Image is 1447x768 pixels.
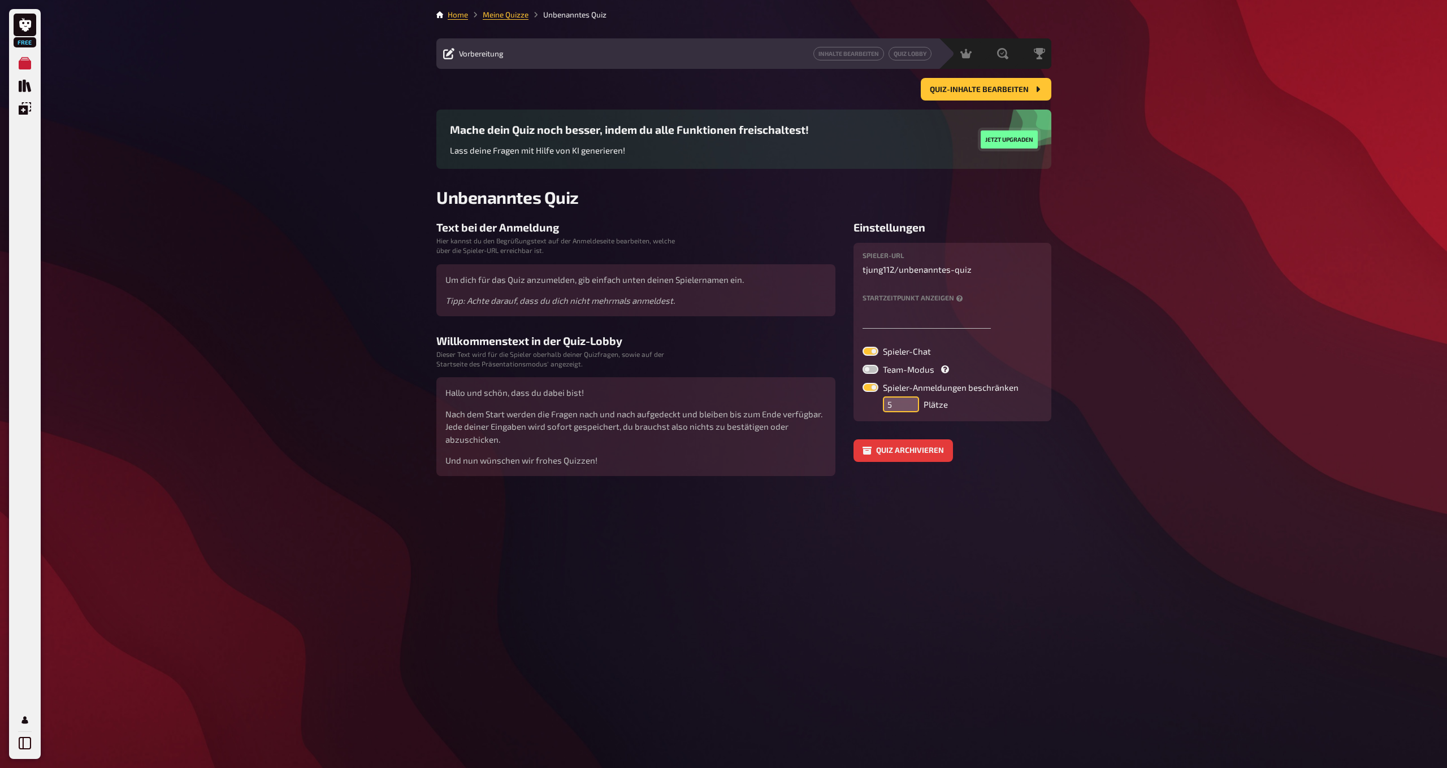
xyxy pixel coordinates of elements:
li: Meine Quizze [468,9,528,20]
h3: Mache dein Quiz noch besser, indem du alle Funktionen freischaltest! [450,123,809,136]
a: Einblendungen [14,97,36,120]
button: Inhalte Bearbeiten [813,47,884,60]
p: Um dich für das Quiz anzumelden, gib einfach unten deinen Spielernamen ein. [445,273,826,286]
i: Tipp: Achte darauf, dass du dich nicht mehrmals anmeldest. [445,295,675,306]
a: Home [448,10,468,19]
label: Spieler-URL [863,252,1042,259]
div: Plätze [883,396,948,412]
button: Jetzt upgraden [981,130,1038,149]
h3: Einstellungen [854,221,1051,234]
span: Quiz-Inhalte bearbeiten [930,86,1029,94]
a: Quiz Sammlung [14,75,36,97]
span: Vorbereitung [459,49,504,58]
button: Quiz-Inhalte bearbeiten [921,78,1051,101]
a: Profil [14,709,36,731]
small: Dieser Text wird für die Spieler oberhalb deiner Quizfragen, sowie auf der Startseite des Präsent... [436,350,676,369]
span: Unbenanntes Quiz [436,187,579,207]
label: Spieler-Anmeldungen beschränken [863,383,1042,392]
h3: Text bei der Anmeldung [436,221,835,234]
span: unbenanntes-quiz [899,263,972,276]
small: Hier kannst du den Begrüßungstext auf der Anmeldeseite bearbeiten, welche über die Spieler-URL er... [436,236,676,255]
p: Und nun wünschen wir frohes Quizzen! [445,454,826,467]
p: Nach dem Start werden die Fragen nach und nach aufgedeckt und bleiben bis zum Ende verfügbar. Jed... [445,408,826,446]
button: Quiz archivieren [854,439,953,462]
li: Unbenanntes Quiz [528,9,606,20]
p: tjung112 / [863,263,1042,276]
li: Home [448,9,468,20]
a: Meine Quizze [483,10,528,19]
h3: Willkommenstext in der Quiz-Lobby [436,334,835,347]
label: Spieler-Chat [863,347,1042,356]
span: Lass deine Fragen mit Hilfe von KI generieren! [450,145,625,155]
span: Free [15,39,35,46]
button: Quiz Lobby [889,47,932,60]
label: Startzeitpunkt anzeigen [863,294,1042,302]
p: Hallo und schön, dass du dabei bist! [445,386,826,399]
label: Team-Modus [863,365,1042,374]
a: Meine Quizze [14,52,36,75]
